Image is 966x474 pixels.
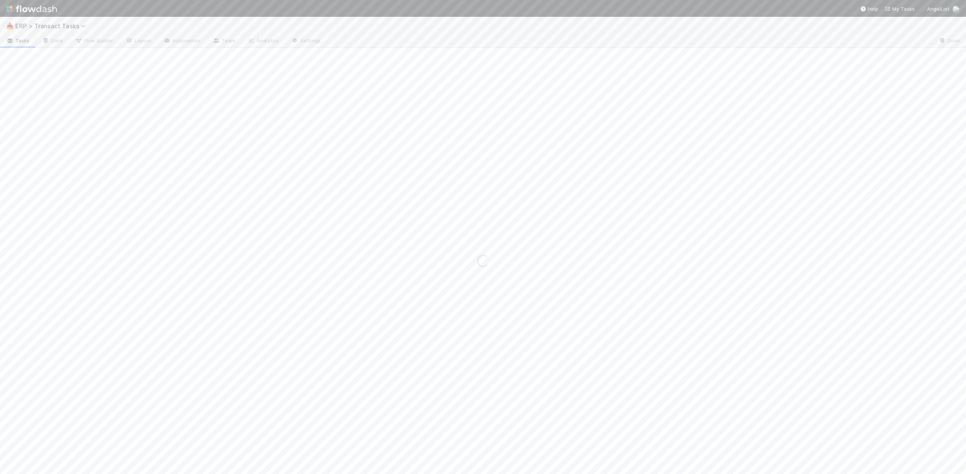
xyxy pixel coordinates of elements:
[15,22,90,30] span: ERP > Transact Tasks
[927,6,949,12] span: AngelList
[885,5,915,13] a: My Tasks
[952,5,960,13] img: avatar_ef15843f-6fde-4057-917e-3fb236f438ca.png
[119,35,157,47] a: Layout
[75,37,113,44] span: Flow Builder
[6,2,57,15] img: logo-inverted-e16ddd16eac7371096b0.svg
[933,35,966,47] a: Docs
[241,35,285,47] a: Analytics
[69,35,119,47] a: Flow Builder
[285,35,327,47] a: Settings
[6,23,14,29] span: 📥
[207,35,241,47] a: Team
[885,6,915,12] span: My Tasks
[860,5,878,13] div: Help
[6,37,30,44] span: Tasks
[157,35,207,47] a: Automation
[36,35,69,47] a: Data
